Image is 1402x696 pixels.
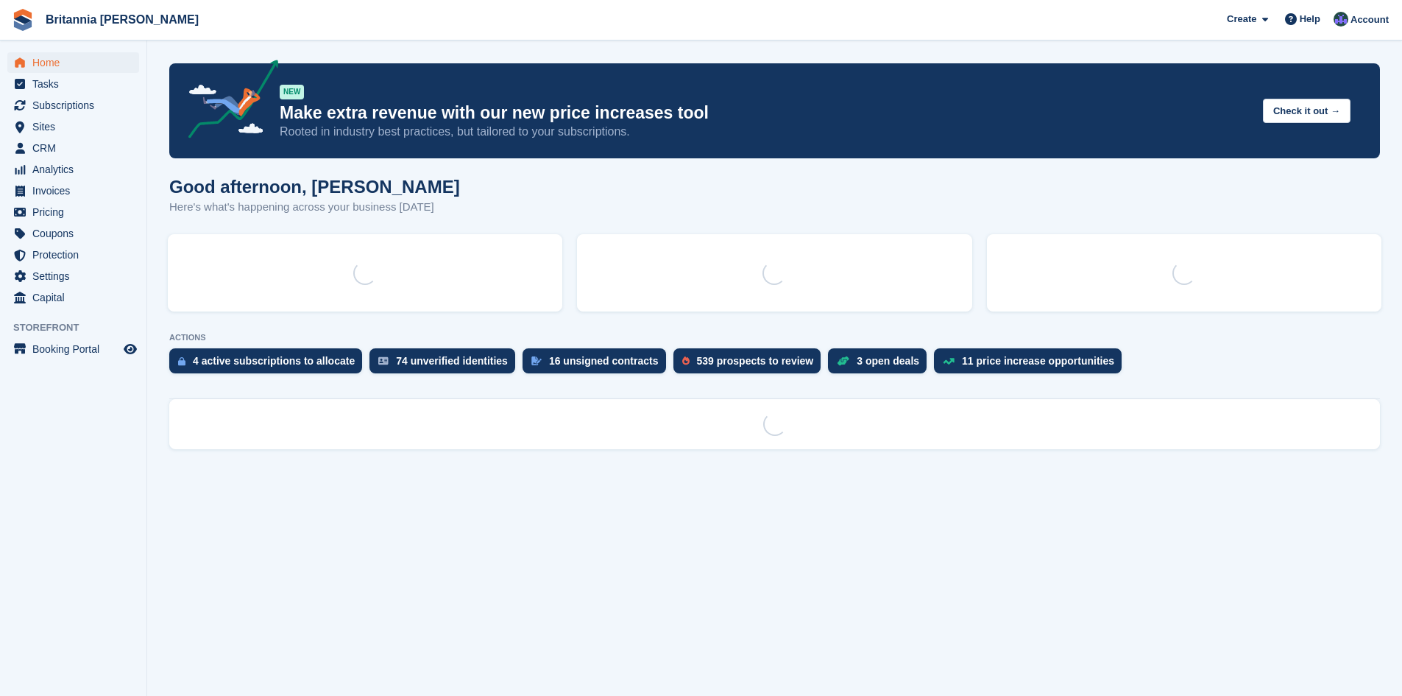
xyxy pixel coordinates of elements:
a: menu [7,52,139,73]
span: Subscriptions [32,95,121,116]
img: prospect-51fa495bee0391a8d652442698ab0144808aea92771e9ea1ae160a38d050c398.svg [682,356,690,365]
span: Coupons [32,223,121,244]
span: Account [1350,13,1389,27]
a: menu [7,138,139,158]
div: 539 prospects to review [697,355,814,367]
a: 539 prospects to review [673,348,829,381]
p: Here's what's happening across your business [DATE] [169,199,460,216]
a: menu [7,95,139,116]
span: Analytics [32,159,121,180]
p: Make extra revenue with our new price increases tool [280,102,1251,124]
span: Help [1300,12,1320,27]
div: NEW [280,85,304,99]
a: menu [7,159,139,180]
span: Settings [32,266,121,287]
img: verify_identity-adf6edd0f0f0b5bbfe63781bf79b02c33cf7c696d77639b501bdc392416b5a36.svg [378,356,389,365]
a: menu [7,74,139,94]
a: menu [7,180,139,201]
button: Check it out → [1263,99,1350,123]
a: 74 unverified identities [369,348,523,381]
div: 4 active subscriptions to allocate [193,355,355,367]
span: Capital [32,287,121,308]
span: Pricing [32,202,121,222]
img: Lee Cradock [1334,12,1348,27]
img: price-adjustments-announcement-icon-8257ccfd72463d97f412b2fc003d46551f7dbcb40ab6d574587a9cd5c0d94... [176,60,279,144]
span: Sites [32,116,121,137]
div: 16 unsigned contracts [549,355,659,367]
a: menu [7,245,139,265]
a: Preview store [121,340,139,358]
p: Rooted in industry best practices, but tailored to your subscriptions. [280,124,1251,140]
p: ACTIONS [169,333,1380,342]
span: Invoices [32,180,121,201]
span: Create [1227,12,1256,27]
img: contract_signature_icon-13c848040528278c33f63329250d36e43548de30e8caae1d1a13099fd9432cc5.svg [531,356,542,365]
a: menu [7,223,139,244]
img: active_subscription_to_allocate_icon-d502201f5373d7db506a760aba3b589e785aa758c864c3986d89f69b8ff3... [178,356,185,366]
a: 3 open deals [828,348,934,381]
a: 16 unsigned contracts [523,348,673,381]
span: Tasks [32,74,121,94]
span: Storefront [13,320,146,335]
a: menu [7,202,139,222]
a: Britannia [PERSON_NAME] [40,7,205,32]
a: 11 price increase opportunities [934,348,1129,381]
a: 4 active subscriptions to allocate [169,348,369,381]
h1: Good afternoon, [PERSON_NAME] [169,177,460,197]
span: Protection [32,245,121,265]
div: 74 unverified identities [396,355,508,367]
a: menu [7,116,139,137]
img: stora-icon-8386f47178a22dfd0bd8f6a31ec36ba5ce8667c1dd55bd0f319d3a0aa187defe.svg [12,9,34,31]
img: price_increase_opportunities-93ffe204e8149a01c8c9dc8f82e8f89637d9d84a8eef4429ea346261dce0b2c0.svg [943,358,955,365]
a: menu [7,266,139,287]
span: Booking Portal [32,339,121,359]
a: menu [7,287,139,308]
div: 3 open deals [857,355,919,367]
span: Home [32,52,121,73]
img: deal-1b604bf984904fb50ccaf53a9ad4b4a5d6e5aea283cecdc64d6e3604feb123c2.svg [837,356,849,366]
a: menu [7,339,139,359]
div: 11 price increase opportunities [962,355,1114,367]
span: CRM [32,138,121,158]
